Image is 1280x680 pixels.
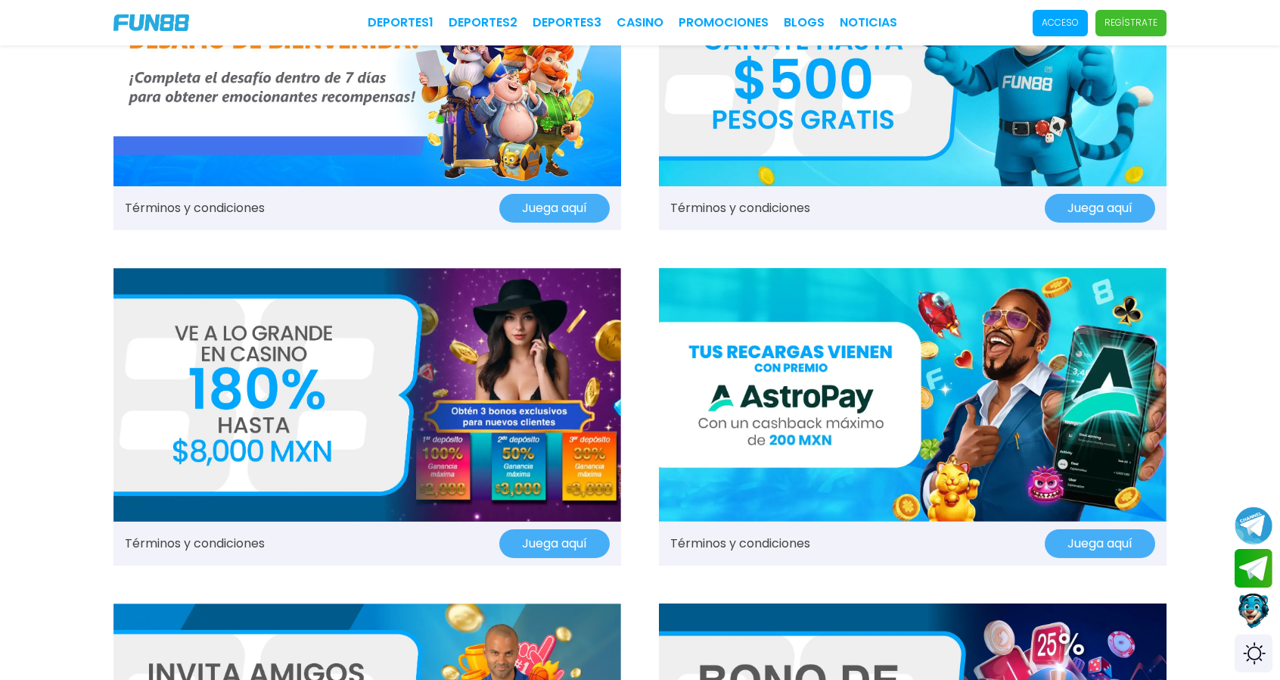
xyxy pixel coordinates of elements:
a: NOTICIAS [840,14,897,32]
button: Juega aquí [1045,194,1155,223]
a: BLOGS [784,14,825,32]
img: Promo Banner [659,268,1167,522]
a: Términos y condiciones [670,535,810,553]
a: Promociones [679,14,769,32]
a: Términos y condiciones [125,535,265,553]
button: Join telegram [1235,549,1272,588]
img: Company Logo [113,14,189,31]
button: Join telegram channel [1235,506,1272,545]
a: CASINO [617,14,663,32]
a: Deportes1 [368,14,433,32]
a: Deportes2 [449,14,517,32]
button: Contact customer service [1235,591,1272,631]
button: Juega aquí [499,529,610,558]
button: Juega aquí [1045,529,1155,558]
a: Términos y condiciones [125,199,265,217]
button: Juega aquí [499,194,610,223]
a: Términos y condiciones [670,199,810,217]
div: Switch theme [1235,635,1272,672]
p: Acceso [1042,16,1079,30]
p: Regístrate [1104,16,1157,30]
a: Deportes3 [533,14,601,32]
img: Promo Banner [113,268,621,522]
